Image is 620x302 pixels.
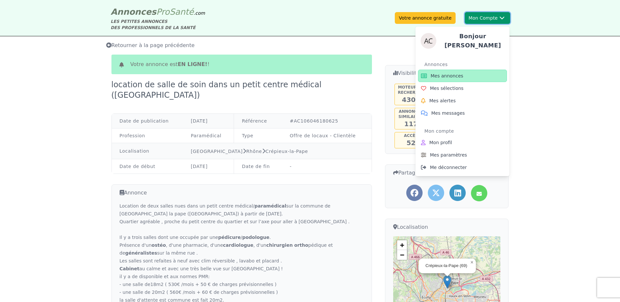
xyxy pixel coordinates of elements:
a: Votre annonce gratuite [395,12,455,24]
h5: Moteur de recherche [395,85,427,95]
span: Votre annonce est ! [130,60,209,68]
strong: généralistes [125,250,157,256]
span: Mon profil [429,139,452,146]
a: Mes annonces [418,70,507,82]
span: Pro [156,7,170,17]
strong: cardiologue [223,243,253,248]
span: + [400,241,404,249]
h5: Annonces similaires [395,109,427,119]
a: Mes messages [418,107,507,119]
a: Me déconnecter [418,161,507,174]
button: Mon ComptealiciaBonjour [PERSON_NAME]AnnoncesMes annoncesMes sélectionsMes alertesMes messagesMon... [465,12,510,24]
h3: Partager cette annonce... [393,169,501,177]
a: Mes alertes [418,94,507,107]
img: alicia [421,33,436,49]
h3: Annonce [120,189,364,197]
a: Offre de locaux - Clientèle [290,133,356,138]
a: Partager l'annonce par mail [471,185,487,201]
td: Profession [112,128,183,143]
span: Mes messages [431,110,465,116]
strong: podologue [242,235,269,240]
td: #AC106046180625 [282,114,372,128]
a: AnnoncesProSanté.com [111,7,205,17]
strong: Cabinet [120,266,140,271]
a: [GEOGRAPHIC_DATA] [191,149,243,154]
a: Paramédical [191,133,222,138]
td: Date de début [112,159,183,174]
a: Mes sélections [418,82,507,94]
span: Santé [170,7,194,17]
span: Mes paramètres [430,152,467,158]
a: Partager l'annonce sur Facebook [406,185,423,201]
img: Marker [443,275,451,289]
a: Partager l'annonce sur Twitter [428,185,444,201]
b: en ligne! [178,61,208,67]
td: Référence [234,114,282,128]
span: Me déconnecter [430,164,467,171]
div: Annonces [425,59,507,70]
span: 117 [404,120,418,128]
a: Zoom in [397,240,407,250]
td: - [282,159,372,174]
a: Mon profil [418,136,507,149]
h5: Accès [395,133,427,138]
div: Crépieux-la-Pape (69) [426,263,468,269]
strong: ostéo [152,243,166,248]
span: 4305 [402,96,420,104]
div: LES PETITES ANNONCES DES PROFESSIONNELS DE LA SANTÉ [111,18,205,31]
a: Zoom out [397,250,407,260]
td: [DATE] [183,114,234,128]
h3: Visibilité de l'annonce... [393,69,501,77]
a: Partager l'annonce sur LinkedIn [449,185,466,201]
a: Rhône [246,149,262,154]
span: − [400,251,404,259]
span: Mes alertes [429,97,456,104]
td: Date de publication [112,114,183,128]
strong: pédicure [218,235,241,240]
i: Retourner à la liste [106,42,111,48]
strong: ortho [294,243,308,248]
div: location de salle de soin dans un petit centre médical ([GEOGRAPHIC_DATA]) [111,79,372,100]
span: × [470,260,473,265]
td: Localisation [112,143,183,159]
h4: Bonjour [PERSON_NAME] [442,32,504,50]
span: Annonces [111,7,157,17]
td: Date de fin [234,159,282,174]
a: Crépieux-la-Pape [265,149,308,154]
strong: paramédical [255,203,286,209]
strong: chirurgien [266,243,293,248]
a: Close popup [468,259,476,266]
span: Retourner à la page précédente [106,42,195,48]
span: Mes sélections [430,85,464,92]
div: Mon compte [425,126,507,136]
span: .com [194,10,205,16]
span: Mes annonces [431,73,463,79]
td: Type [234,128,282,143]
h3: Localisation [393,223,501,231]
a: Mes paramètres [418,149,507,161]
span: 52 [407,139,416,147]
td: [DATE] [183,159,234,174]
